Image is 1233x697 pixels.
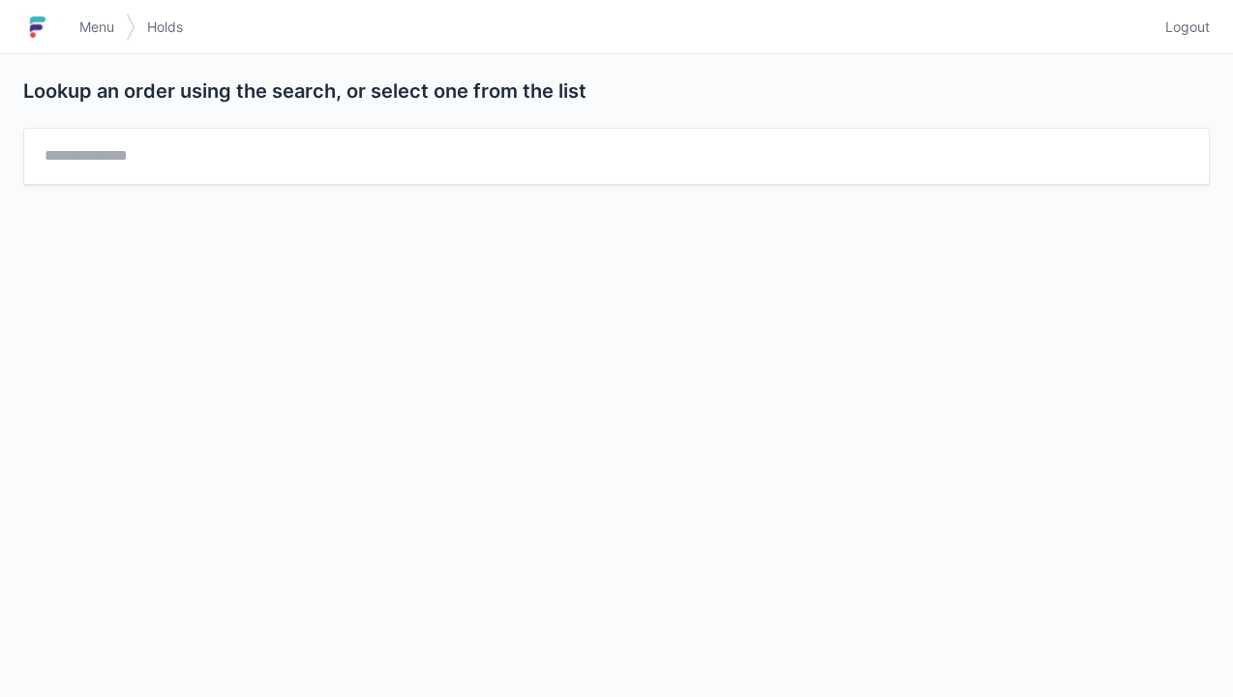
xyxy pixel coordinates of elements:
[126,4,135,50] img: svg>
[1165,17,1210,37] span: Logout
[68,10,126,45] a: Menu
[135,10,195,45] a: Holds
[79,17,114,37] span: Menu
[23,12,52,43] img: logo-small.jpg
[147,17,183,37] span: Holds
[23,77,1194,105] h2: Lookup an order using the search, or select one from the list
[1154,10,1210,45] a: Logout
